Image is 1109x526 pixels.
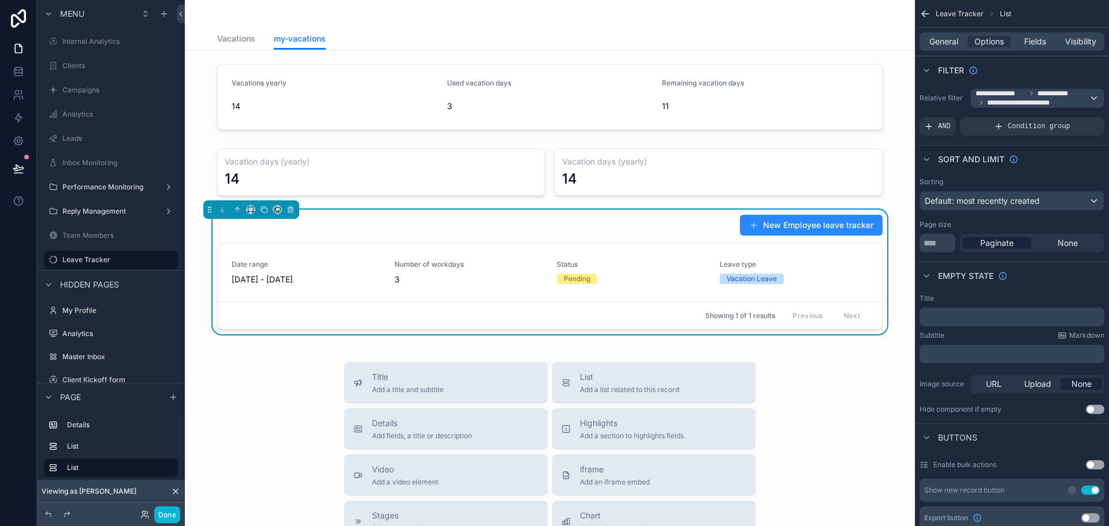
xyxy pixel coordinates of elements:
span: Hidden pages [60,279,119,290]
span: Stages [372,510,442,521]
button: HighlightsAdd a section to highlights fields [552,408,756,450]
label: Details [67,420,173,430]
button: TitleAdd a title and subtitle [344,362,548,404]
a: Leads [44,129,178,148]
span: [DATE] - [DATE] [232,274,381,285]
a: Master Inbox [44,348,178,366]
label: Reply Management [62,207,159,216]
label: Clients [62,61,176,70]
span: AND [938,122,951,131]
a: Markdown [1058,331,1104,340]
label: Internal Analytics [62,37,176,46]
a: Analytics [44,324,178,343]
label: Enable bulk actions [933,460,996,469]
span: URL [986,378,1002,390]
a: Performance Monitoring [44,178,178,196]
label: Analytics [62,329,176,338]
span: Add fields, a title or description [372,431,472,441]
span: Add a list related to this record [580,385,679,394]
span: Date range [232,260,381,269]
label: My Profile [62,306,176,315]
span: List [1000,9,1011,18]
span: Condition group [1008,122,1070,131]
span: None [1058,237,1078,249]
span: my-vacations [274,33,326,44]
a: Inbox Monitoring [44,154,178,172]
a: My Profile [44,301,178,320]
span: None [1071,378,1092,390]
a: Leave Tracker [44,251,178,269]
a: Vacations [217,28,255,51]
label: Leave Tracker [62,255,171,264]
button: Done [154,506,180,523]
a: Team Members [44,226,178,245]
span: Vacations [217,33,255,44]
span: Add an iframe embed [580,477,650,487]
button: New Employee leave tracker [740,215,883,236]
div: Vacation Leave [727,274,777,284]
span: Number of workdays [395,260,544,269]
span: Sort And Limit [938,154,1004,165]
button: iframeAdd an iframe embed [552,454,756,496]
span: Showing 1 of 1 results [705,311,775,320]
div: scrollable content [37,411,185,488]
label: List [67,442,173,451]
span: Details [372,417,472,429]
div: scrollable content [920,345,1104,363]
span: Add a section to highlights fields [580,431,684,441]
button: DetailsAdd fields, a title or description [344,408,548,450]
a: Clients [44,57,178,75]
a: my-vacations [274,28,326,50]
span: 3 [395,274,544,285]
span: Buttons [938,432,977,443]
label: Leads [62,134,176,143]
a: Client Kickoff form [44,371,178,389]
label: List [67,463,169,472]
a: Internal Analytics [44,32,178,51]
button: ListAdd a list related to this record [552,362,756,404]
span: Viewing as [PERSON_NAME] [42,487,136,496]
span: Add a title and subtitle [372,385,444,394]
span: iframe [580,464,650,475]
label: Page size [920,220,951,229]
div: scrollable content [920,308,1104,326]
span: Visibility [1065,36,1096,47]
span: Title [372,371,444,383]
span: Chart [580,510,667,521]
a: Campaigns [44,81,178,99]
div: Hide component if empty [920,405,1002,414]
label: Relative filter [920,94,966,103]
div: Show new record button [924,486,1004,495]
span: Page [60,391,81,403]
span: Upload [1024,378,1051,390]
span: Video [372,464,438,475]
label: Image source [920,379,966,389]
label: Team Members [62,231,176,240]
span: Filter [938,65,964,76]
span: Empty state [938,270,993,282]
label: Analytics [62,110,176,119]
div: Pending [564,274,590,284]
button: VideoAdd a video element [344,454,548,496]
span: Status [557,260,706,269]
span: Menu [60,8,84,20]
span: Leave Tracker [936,9,984,18]
span: General [929,36,958,47]
label: Master Inbox [62,352,176,361]
a: Analytics [44,105,178,124]
span: Leave type [720,260,869,269]
span: Fields [1024,36,1046,47]
label: Inbox Monitoring [62,158,176,167]
label: Client Kickoff form [62,375,176,385]
span: Options [974,36,1004,47]
span: List [580,371,679,383]
button: Default: most recently created [920,191,1104,211]
label: Title [920,294,934,303]
label: Subtitle [920,331,944,340]
span: Add a video element [372,477,438,487]
span: Default: most recently created [925,196,1040,206]
span: Paginate [980,237,1014,249]
a: Reply Management [44,202,178,221]
label: Campaigns [62,85,176,95]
